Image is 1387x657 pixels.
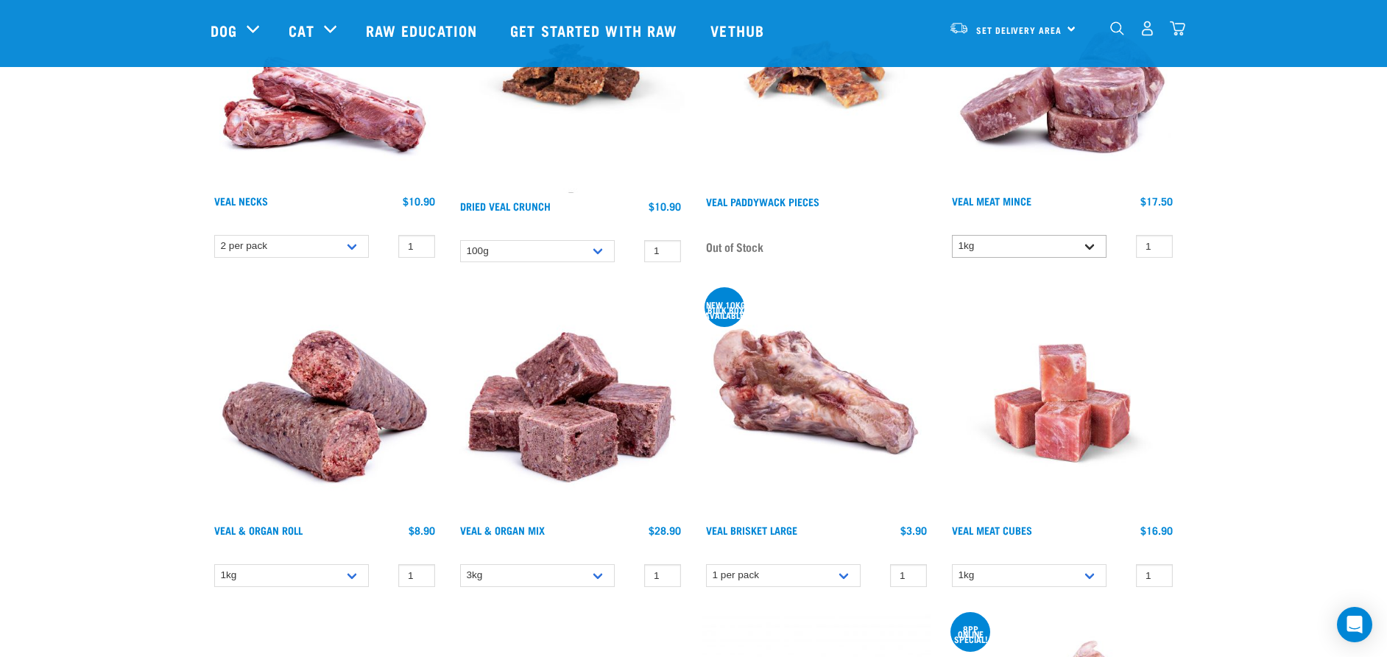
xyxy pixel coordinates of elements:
a: Raw Education [351,1,495,60]
input: 1 [398,235,435,258]
img: Veal Organ Mix Roll 01 [211,289,439,517]
div: $8.90 [409,524,435,536]
a: Veal & Organ Mix [460,527,545,533]
input: 1 [644,240,681,263]
a: Dried Veal Crunch [460,203,551,208]
a: Veal Paddywack Pieces [706,199,819,204]
img: Veal Meat Cubes8454 [948,289,1176,517]
span: Set Delivery Area [976,27,1062,32]
div: $17.50 [1140,195,1173,207]
img: user.png [1140,21,1155,36]
div: 8pp online special! [950,626,990,642]
div: $3.90 [900,524,927,536]
span: Out of Stock [706,236,763,258]
a: Vethub [696,1,783,60]
a: Veal Meat Cubes [952,527,1032,533]
input: 1 [644,564,681,587]
div: $28.90 [649,524,681,536]
a: Veal & Organ Roll [214,527,303,533]
img: 1205 Veal Brisket 1pp 01 [702,289,931,517]
img: home-icon@2x.png [1170,21,1185,36]
input: 1 [1136,564,1173,587]
img: home-icon-1@2x.png [1110,21,1124,35]
input: 1 [398,564,435,587]
img: 1158 Veal Organ Mix 01 [456,289,685,517]
div: new 10kg bulk box available! [705,302,747,317]
div: Open Intercom Messenger [1337,607,1372,642]
div: $10.90 [649,200,681,212]
img: van-moving.png [949,21,969,35]
a: Cat [289,19,314,41]
input: 1 [1136,235,1173,258]
a: Veal Necks [214,198,268,203]
div: $16.90 [1140,524,1173,536]
a: Veal Meat Mince [952,198,1031,203]
a: Get started with Raw [495,1,696,60]
input: 1 [890,564,927,587]
a: Dog [211,19,237,41]
div: $10.90 [403,195,435,207]
a: Veal Brisket Large [706,527,797,533]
